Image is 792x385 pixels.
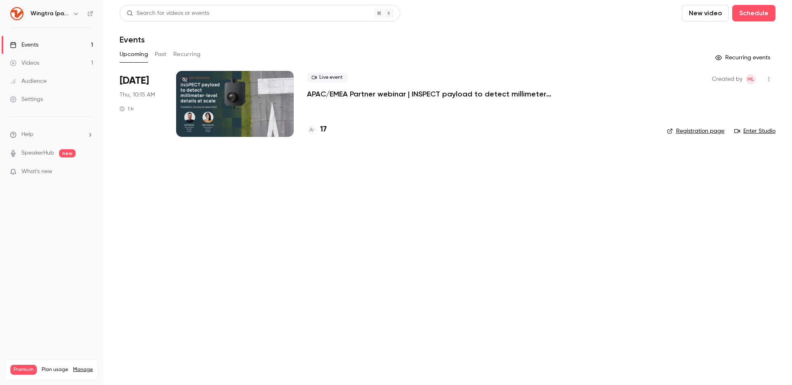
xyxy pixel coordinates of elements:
h6: Wingtra (partners) [31,9,69,18]
button: Upcoming [120,48,148,61]
div: Audience [10,77,47,85]
div: Oct 2 Thu, 10:15 AM (Europe/Berlin) [120,71,163,137]
span: Help [21,130,33,139]
a: 17 [307,124,327,135]
button: Recurring [173,48,201,61]
a: APAC/EMEA Partner webinar | INSPECT payload to detect millimeter-level details at scale [307,89,554,99]
span: ML [747,74,754,84]
div: Videos [10,59,39,67]
span: Premium [10,365,37,375]
div: Events [10,41,38,49]
span: new [59,149,75,157]
span: Plan usage [42,366,68,373]
img: Wingtra (partners) [10,7,24,20]
span: Live event [307,73,348,82]
button: Recurring events [712,51,775,64]
a: SpeakerHub [21,149,54,157]
h4: 17 [320,124,327,135]
span: Thu, 10:15 AM [120,91,155,99]
button: New video [682,5,729,21]
a: Manage [73,366,93,373]
button: Past [155,48,167,61]
li: help-dropdown-opener [10,130,93,139]
a: Enter Studio [734,127,775,135]
button: Schedule [732,5,775,21]
div: 1 h [120,106,134,112]
span: [DATE] [120,74,149,87]
h1: Events [120,35,145,45]
span: Created by [712,74,742,84]
a: Registration page [667,127,724,135]
div: Settings [10,95,43,103]
span: Maeli Latouche [746,74,756,84]
div: Search for videos or events [127,9,209,18]
span: What's new [21,167,52,176]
